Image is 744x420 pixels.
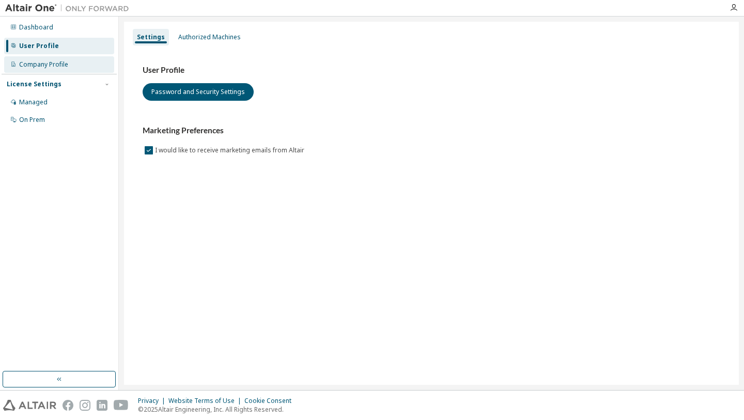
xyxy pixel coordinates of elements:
div: Website Terms of Use [168,397,244,405]
div: Cookie Consent [244,397,298,405]
div: User Profile [19,42,59,50]
div: Settings [137,33,165,41]
img: youtube.svg [114,400,129,411]
img: linkedin.svg [97,400,107,411]
div: Managed [19,98,48,106]
img: Altair One [5,3,134,13]
div: License Settings [7,80,61,88]
img: instagram.svg [80,400,90,411]
button: Password and Security Settings [143,83,254,101]
label: I would like to receive marketing emails from Altair [155,144,306,157]
h3: User Profile [143,65,720,75]
div: Dashboard [19,23,53,32]
div: On Prem [19,116,45,124]
img: altair_logo.svg [3,400,56,411]
h3: Marketing Preferences [143,126,720,136]
p: © 2025 Altair Engineering, Inc. All Rights Reserved. [138,405,298,414]
div: Authorized Machines [178,33,241,41]
div: Company Profile [19,60,68,69]
img: facebook.svg [63,400,73,411]
div: Privacy [138,397,168,405]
